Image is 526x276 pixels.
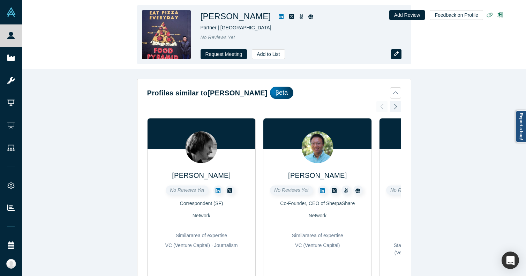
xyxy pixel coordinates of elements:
[270,87,293,99] div: βeta
[389,10,425,20] button: Add Review
[170,187,204,193] span: No Reviews Yet
[201,35,235,40] span: No Reviews Yet
[165,242,238,248] span: VC (Venture Capital) · Journalism
[288,172,347,179] a: [PERSON_NAME]
[152,212,251,219] div: Network
[6,259,16,269] img: Katinka Harsányi's Account
[516,110,526,143] a: Report a bug!
[180,201,223,206] span: Correspondent (SF)
[280,201,355,206] span: Co-Founder, CEO of SherpaShare
[390,187,425,193] span: No Reviews Yet
[394,242,474,255] span: Startups · Product Management · VC (Venture Capital) · Cloud Computing
[201,49,247,59] button: Request Meeting
[172,172,231,179] a: [PERSON_NAME]
[302,131,333,163] img: Jianming Zhou's Profile Image
[295,242,340,248] span: VC (Venture Capital)
[152,232,251,239] div: Similar area of expertise
[201,10,271,23] h1: [PERSON_NAME]
[430,10,483,20] button: Feedback on Profile
[147,87,401,99] button: Profiles similar to[PERSON_NAME]βeta
[201,25,271,30] span: Partner | [GEOGRAPHIC_DATA]
[252,49,285,59] button: Add to List
[6,7,16,17] img: Alchemist Vault Logo
[268,232,367,239] div: Similar area of expertise
[142,10,191,59] img: Michael Tam's Profile Image
[186,131,217,163] img: Sarah McBride's Profile Image
[384,212,483,219] div: Network
[268,212,367,219] div: Network
[147,88,268,98] h2: Profiles similar to [PERSON_NAME]
[274,187,309,193] span: No Reviews Yet
[384,232,483,239] div: Similar area of expertise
